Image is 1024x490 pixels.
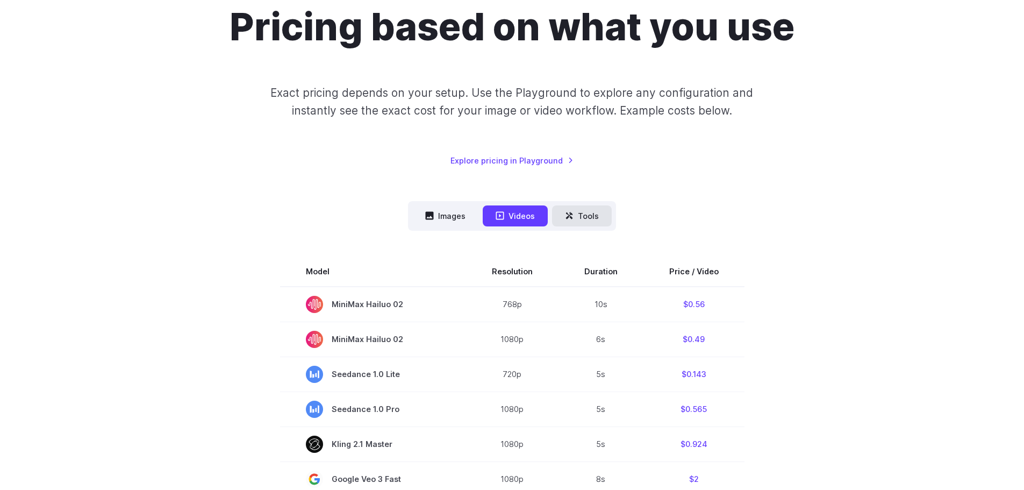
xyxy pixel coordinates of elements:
[643,427,744,461] td: $0.924
[483,205,548,226] button: Videos
[558,257,643,287] th: Duration
[466,257,558,287] th: Resolution
[558,322,643,357] td: 6s
[230,4,794,49] h1: Pricing based on what you use
[466,287,558,322] td: 768p
[558,287,643,322] td: 10s
[466,357,558,392] td: 720p
[466,427,558,461] td: 1080p
[466,322,558,357] td: 1080p
[643,357,744,392] td: $0.143
[466,392,558,427] td: 1080p
[306,366,440,383] span: Seedance 1.0 Lite
[643,392,744,427] td: $0.565
[280,257,466,287] th: Model
[306,331,440,348] span: MiniMax Hailuo 02
[306,471,440,488] span: Google Veo 3 Fast
[558,392,643,427] td: 5s
[450,154,574,167] a: Explore pricing in Playground
[306,401,440,418] span: Seedance 1.0 Pro
[558,427,643,461] td: 5s
[643,287,744,322] td: $0.56
[306,296,440,313] span: MiniMax Hailuo 02
[643,322,744,357] td: $0.49
[250,84,774,120] p: Exact pricing depends on your setup. Use the Playground to explore any configuration and instantl...
[412,205,478,226] button: Images
[558,357,643,392] td: 5s
[552,205,612,226] button: Tools
[306,436,440,453] span: Kling 2.1 Master
[643,257,744,287] th: Price / Video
